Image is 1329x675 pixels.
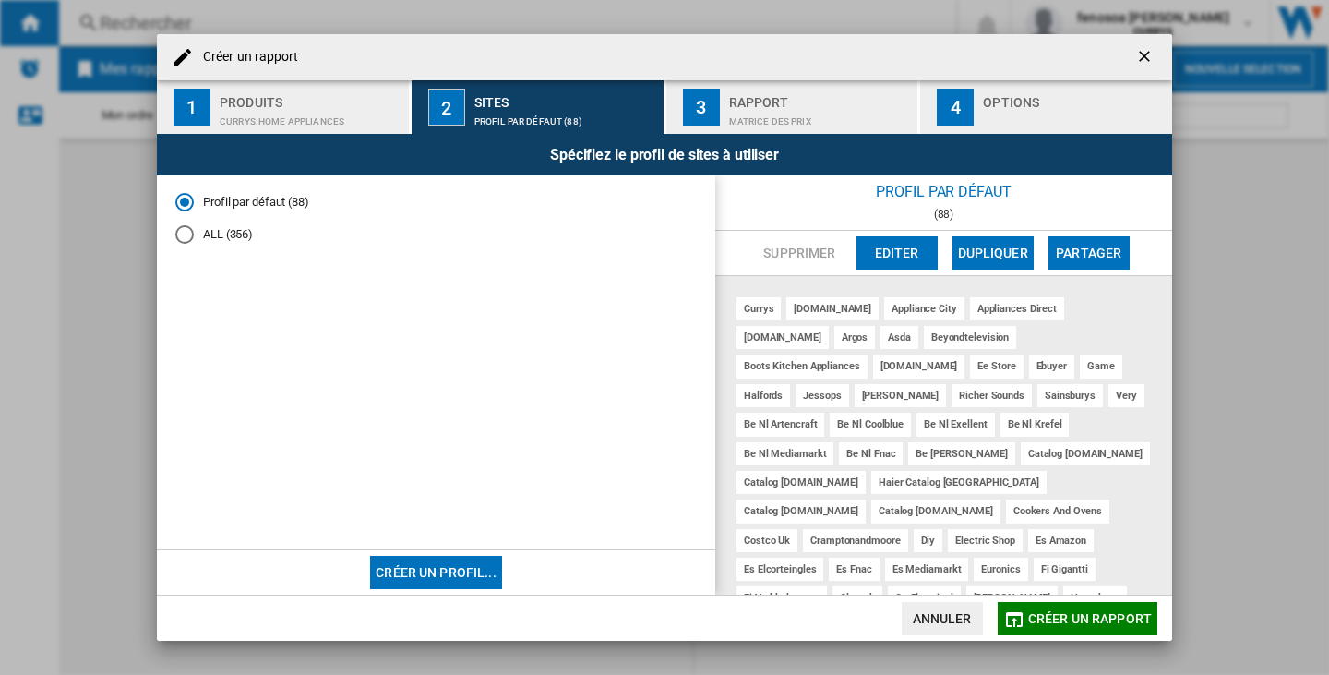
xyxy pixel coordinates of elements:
div: costco uk [736,529,797,552]
div: cramptonandmoore [803,529,907,552]
div: es elcorteingles [736,558,823,581]
div: ee store [970,355,1023,378]
div: es mediamarkt [885,558,969,581]
button: 4 Options [920,80,1172,134]
div: 1 [174,89,210,126]
div: es fnac [829,558,879,581]
h4: Créer un rapport [194,48,299,66]
div: be [PERSON_NAME] [908,442,1014,465]
div: appliances direct [970,297,1064,320]
md-radio-button: ALL (356) [175,225,697,243]
div: be nl krefel [1000,413,1070,436]
div: catalog [DOMAIN_NAME] [736,471,866,494]
div: very [1108,384,1144,407]
div: [DOMAIN_NAME] [736,326,829,349]
div: 2 [428,89,465,126]
button: 2 Sites Profil par défaut (88) [412,80,665,134]
div: Rapport [729,88,911,107]
div: [PERSON_NAME] [966,586,1059,609]
button: Créer un profil... [370,556,502,589]
div: es amazon [1028,529,1094,552]
div: Options [983,88,1165,107]
div: 3 [683,89,720,126]
div: Profil par défaut (88) [474,107,656,127]
div: [DOMAIN_NAME] [786,297,879,320]
div: electric shop [948,529,1023,552]
div: halfords [736,384,790,407]
button: Dupliquer [952,236,1034,270]
div: be nl coolblue [830,413,911,436]
div: fi gigantti [1034,558,1096,581]
button: Annuler [902,602,983,635]
div: haier catalog [GEOGRAPHIC_DATA] [871,471,1047,494]
div: homebase [1063,586,1127,609]
button: Partager [1048,236,1130,270]
button: Créer un rapport [998,602,1157,635]
button: Supprimer [758,236,841,270]
div: ebuyer [1029,355,1074,378]
div: be nl artencraft [736,413,824,436]
div: euronics [974,558,1027,581]
div: be nl mediamarkt [736,442,833,465]
div: asda [880,326,918,349]
div: catalog [DOMAIN_NAME] [871,500,1000,523]
div: go electrical [888,586,961,609]
div: sainsburys [1037,384,1103,407]
div: argos [834,326,876,349]
div: currys [736,297,781,320]
div: [PERSON_NAME] [855,384,947,407]
div: diy [914,529,943,552]
div: Spécifiez le profil de sites à utiliser [157,134,1172,175]
button: 1 Produits CURRYS:Home appliances [157,80,411,134]
button: 3 Rapport Matrice des prix [666,80,920,134]
div: cookers and ovens [1006,500,1109,523]
div: jessops [796,384,848,407]
div: Sites [474,88,656,107]
ng-md-icon: getI18NText('BUTTONS.CLOSE_DIALOG') [1135,47,1157,69]
div: Produits [220,88,401,107]
div: 4 [937,89,974,126]
div: CURRYS:Home appliances [220,107,401,127]
md-radio-button: Profil par défaut (88) [175,194,697,211]
div: glotech [832,586,882,609]
div: Profil par défaut [715,175,1172,208]
div: game [1080,355,1122,378]
div: catalog [DOMAIN_NAME] [1021,442,1150,465]
div: fi verkkokauppa [736,586,827,609]
div: be nl exellent [916,413,995,436]
span: Créer un rapport [1028,611,1152,626]
div: beyondtelevision [924,326,1016,349]
div: richer sounds [952,384,1032,407]
div: appliance city [884,297,964,320]
div: boots kitchen appliances [736,355,868,378]
div: (88) [715,208,1172,221]
div: Matrice des prix [729,107,911,127]
div: be nl fnac [839,442,903,465]
button: getI18NText('BUTTONS.CLOSE_DIALOG') [1128,39,1165,76]
div: catalog [DOMAIN_NAME] [736,500,866,523]
div: [DOMAIN_NAME] [873,355,965,378]
button: Editer [856,236,938,270]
